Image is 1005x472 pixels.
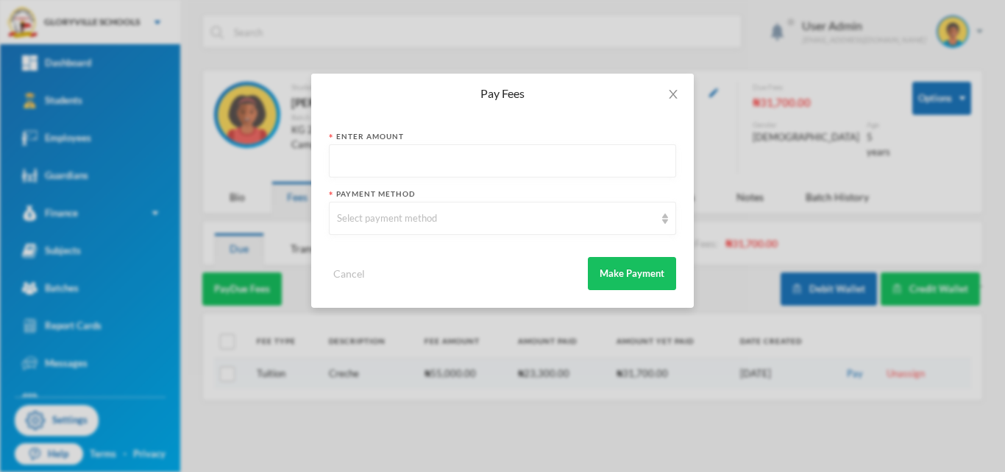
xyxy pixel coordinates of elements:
[329,189,676,200] div: Payment Method
[653,74,694,115] button: Close
[329,131,676,142] div: Enter Amount
[337,211,655,226] div: Select payment method
[667,88,679,100] i: icon: close
[329,85,676,102] div: Pay Fees
[588,257,676,290] button: Make Payment
[329,265,369,282] button: Cancel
